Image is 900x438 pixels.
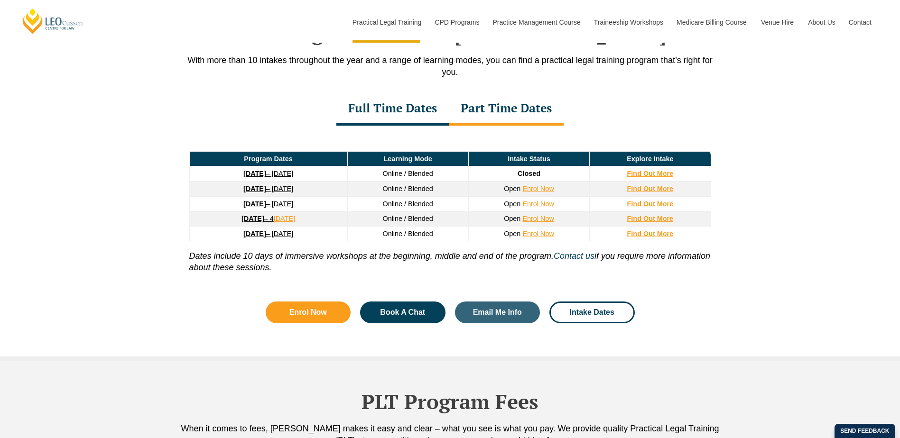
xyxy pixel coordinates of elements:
[455,301,540,323] a: Email Me Info
[549,301,635,323] a: Intake Dates
[627,185,674,192] a: Find Out More
[801,2,842,43] a: About Us
[347,151,468,166] td: Learning Mode
[266,301,351,323] a: Enrol Now
[243,230,266,237] strong: [DATE]
[627,200,674,208] a: Find Out More
[382,230,433,237] span: Online / Blended
[241,215,274,222] a: [DATE]– 4
[243,185,293,192] a: [DATE]– [DATE]
[289,309,327,316] span: Enrol Now
[570,309,614,316] span: Intake Dates
[627,215,674,222] a: Find Out More
[189,241,711,273] p: . if you require more information about these sessions.
[382,200,433,208] span: Online / Blended
[180,390,721,413] h2: PLT Program Fees
[243,170,293,177] a: [DATE]– [DATE]
[522,200,554,208] a: Enrol Now
[180,55,721,78] p: With more than 10 intakes throughout the year and a range of learning modes, you can find a pract...
[504,200,520,208] span: Open
[522,185,554,192] a: Enrol Now
[274,215,295,222] a: [DATE]
[382,215,433,222] span: Online / Blended
[345,2,428,43] a: Practical Legal Training
[21,8,84,35] a: [PERSON_NAME] Centre for Law
[243,170,266,177] strong: [DATE]
[336,92,449,126] div: Full Time Dates
[382,185,433,192] span: Online / Blended
[754,2,801,43] a: Venue Hire
[669,2,754,43] a: Medicare Billing Course
[243,200,293,208] a: [DATE]– [DATE]
[382,170,433,177] span: Online / Blended
[360,301,445,323] a: Book A Chat
[473,309,522,316] span: Email Me Info
[241,215,264,222] strong: [DATE]
[380,309,425,316] span: Book A Chat
[504,215,520,222] span: Open
[486,2,587,43] a: Practice Management Course
[243,185,266,192] strong: [DATE]
[518,170,540,177] span: Closed
[554,251,594,261] a: Contact us
[504,185,520,192] span: Open
[627,230,674,237] a: Find Out More
[180,21,721,45] h2: PLT Program Dates in [GEOGRAPHIC_DATA]
[522,215,554,222] a: Enrol Now
[189,151,347,166] td: Program Dates
[449,92,564,126] div: Part Time Dates
[522,230,554,237] a: Enrol Now
[243,230,293,237] a: [DATE]– [DATE]
[243,200,266,208] strong: [DATE]
[590,151,711,166] td: Explore Intake
[587,2,669,43] a: Traineeship Workshops
[189,251,551,261] i: Dates include 10 days of immersive workshops at the beginning, middle and end of the program
[468,151,589,166] td: Intake Status
[427,2,485,43] a: CPD Programs
[627,170,674,177] a: Find Out More
[504,230,520,237] span: Open
[842,2,879,43] a: Contact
